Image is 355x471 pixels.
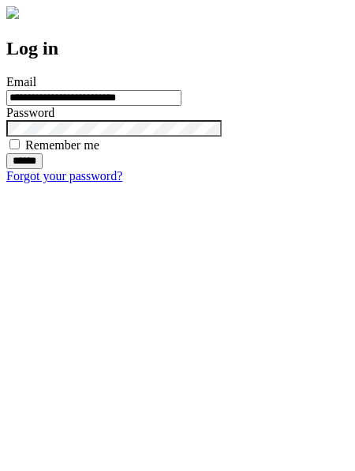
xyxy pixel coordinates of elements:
label: Remember me [25,138,99,152]
img: logo-4e3dc11c47720685a147b03b5a06dd966a58ff35d612b21f08c02c0306f2b779.png [6,6,19,19]
label: Email [6,75,36,89]
h2: Log in [6,38,349,59]
a: Forgot your password? [6,169,122,183]
label: Password [6,106,54,119]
